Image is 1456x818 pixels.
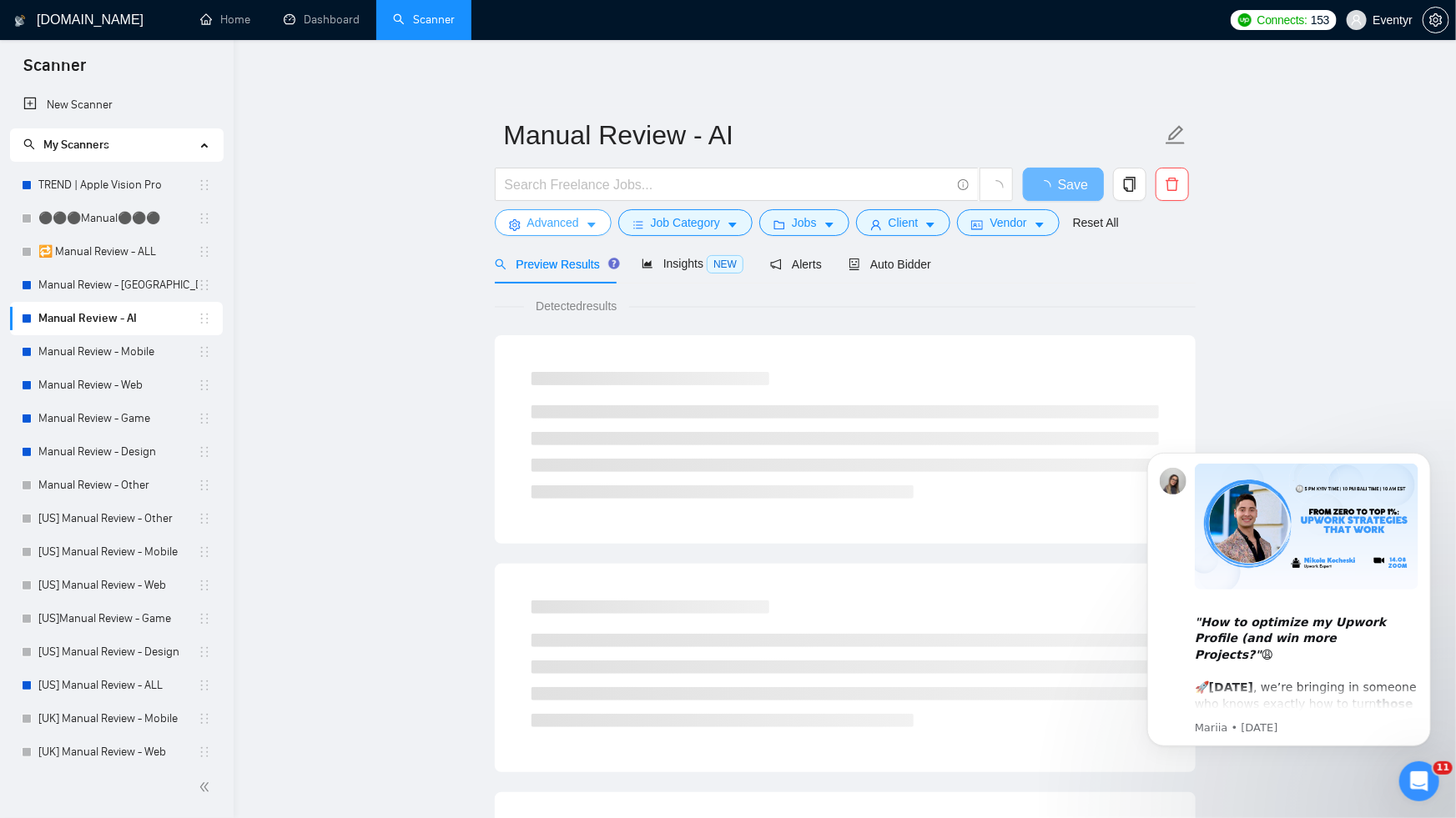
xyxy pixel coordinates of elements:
span: holder [198,645,211,659]
span: info-circle [958,179,969,190]
img: logo [14,8,26,34]
span: double-left [199,779,215,795]
span: My Scanners [43,138,109,152]
li: [US]Manual Review - Game [10,602,223,635]
span: Connects: [1257,11,1307,29]
li: [UK] Manual Review - Mobile [10,702,223,735]
a: [UK] Manual Review - Mobile [38,702,198,735]
span: caret-down [924,218,936,231]
span: idcard [971,218,983,231]
span: Insights [642,257,743,270]
span: caret-down [586,218,597,231]
span: 153 [1311,11,1329,29]
span: edit [1165,124,1186,146]
span: holder [198,679,211,692]
li: [US] Manual Review - Web [10,569,223,602]
a: TREND | Apple Vision Pro [38,168,198,202]
li: Manual Review - Design [10,435,223,469]
span: holder [198,412,211,425]
span: holder [198,345,211,359]
span: bars [632,218,644,231]
span: caret-down [727,218,738,231]
input: Scanner name... [504,114,1161,156]
span: Client [889,213,919,232]
li: Manual Review - Web [10,369,223,402]
span: area-chart [642,258,653,269]
li: [US] Manual Review - Other [10,502,223,535]
span: holder [198,745,211,759]
span: setting [1423,13,1448,27]
span: setting [509,218,521,231]
span: robot [849,258,860,270]
li: Manual Review - Other [10,469,223,502]
li: Manual Review - Mobile [10,335,223,369]
a: [US] Manual Review - Web [38,569,198,602]
li: Manual Review - Israel & Middle East [10,268,223,302]
a: Manual Review - Other [38,469,198,502]
span: search [495,258,506,270]
span: caret-down [824,218,835,231]
button: barsJob Categorycaret-down [618,209,753,236]
span: Scanner [10,53,99,88]
a: New Scanner [23,88,209,122]
span: holder [198,178,211,192]
button: userClientcaret-down [856,209,951,236]
span: holder [198,545,211,559]
li: [UK] Manual Review - Web [10,735,223,769]
button: idcardVendorcaret-down [957,209,1059,236]
a: Manual Review - Web [38,369,198,402]
input: Search Freelance Jobs... [505,174,950,195]
li: Manual Review - AI [10,302,223,335]
span: holder [198,445,211,459]
button: folderJobscaret-down [759,209,849,236]
a: homeHome [200,13,250,27]
span: holder [198,712,211,725]
span: Advanced [527,213,579,232]
li: [US] Manual Review - Mobile [10,535,223,569]
span: My Scanners [23,138,109,152]
iframe: Intercom live chat [1399,761,1439,801]
span: holder [198,212,211,225]
span: user [870,218,882,231]
a: Manual Review - Mobile [38,335,198,369]
iframe: Intercom notifications message [1122,428,1456,773]
span: Vendor [990,213,1026,232]
a: Manual Review - Design [38,435,198,469]
span: user [1351,14,1363,26]
span: caret-down [1034,218,1045,231]
a: [US] Manual Review - ALL [38,669,198,702]
button: Save [1023,168,1104,201]
li: ⚫⚫⚫Manual⚫⚫⚫ [10,202,223,235]
span: notification [770,258,782,270]
a: Manual Review - [GEOGRAPHIC_DATA] & [GEOGRAPHIC_DATA] [38,268,198,302]
li: [US] Manual Review - Design [10,635,223,669]
a: [US] Manual Review - Design [38,635,198,669]
span: holder [198,279,211,292]
a: [US] Manual Review - Mobile [38,535,198,569]
span: copy [1114,177,1146,192]
li: 🔁 Manual Review - ALL [10,235,223,268]
a: [US] Manual Review - Other [38,502,198,535]
button: setting [1423,7,1449,33]
span: holder [198,512,211,525]
span: loading [989,180,1004,195]
span: holder [198,612,211,625]
span: Auto Bidder [849,258,931,271]
img: upwork-logo.png [1238,13,1252,27]
span: search [23,138,35,150]
button: settingAdvancedcaret-down [495,209,612,236]
li: New Scanner [10,88,223,122]
span: holder [198,245,211,258]
li: Manual Review - Game [10,402,223,435]
li: TREND | Apple Vision Pro [10,168,223,202]
span: Jobs [792,213,817,232]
